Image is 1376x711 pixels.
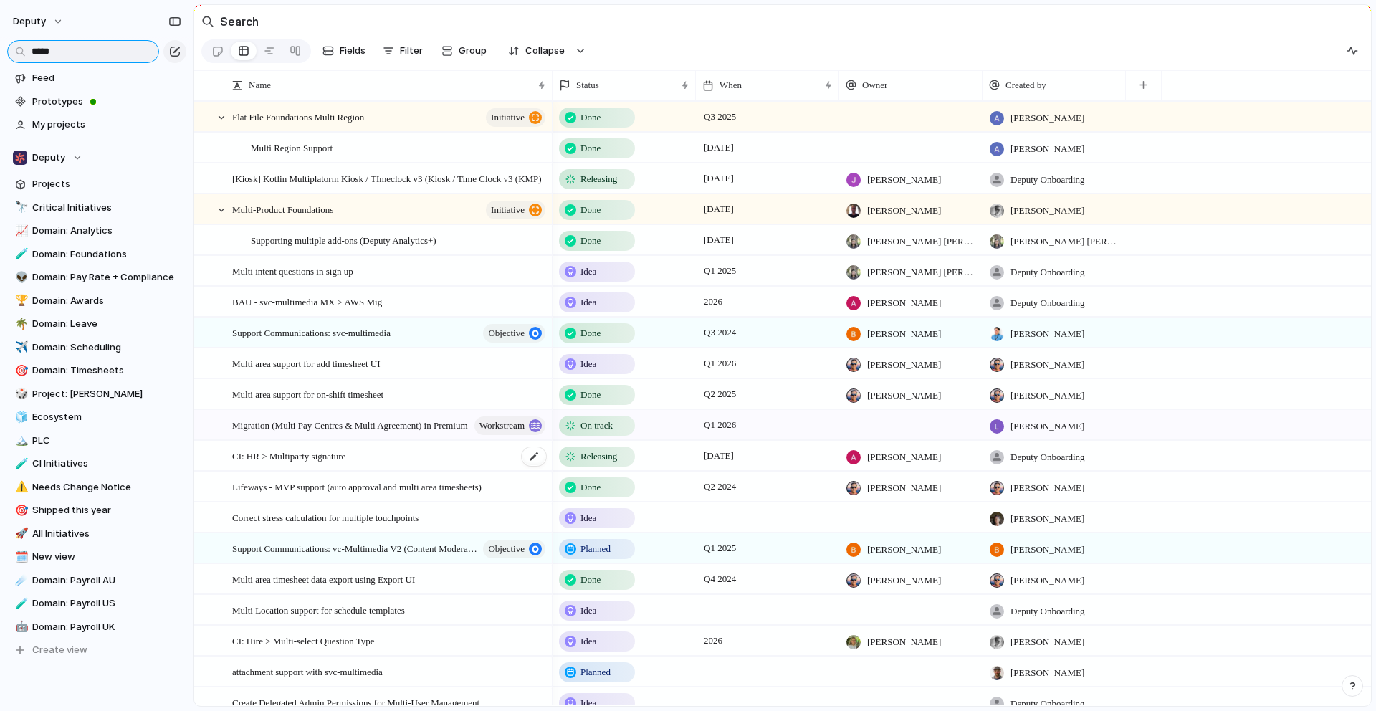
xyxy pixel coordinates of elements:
[580,573,601,587] span: Done
[13,201,27,215] button: 🔭
[32,550,181,564] span: New view
[580,172,617,186] span: Releasing
[700,324,740,341] span: Q3 2024
[580,449,617,464] span: Releasing
[32,177,181,191] span: Projects
[232,571,415,587] span: Multi area timesheet data export using Export UI
[232,324,391,340] span: Support Communications: svc-multimedia
[13,317,27,331] button: 🌴
[7,453,186,474] a: 🧪CI Initiatives
[580,357,596,371] span: Idea
[13,387,27,401] button: 🎲
[1010,635,1084,649] span: [PERSON_NAME]
[32,270,181,285] span: Domain: Pay Rate + Compliance
[479,416,525,436] span: workstream
[1010,173,1085,187] span: Deputy Onboarding
[13,434,27,448] button: 🏔️
[232,663,383,679] span: attachment support with svc-multimedia
[7,290,186,312] a: 🏆Domain: Awards
[15,409,25,426] div: 🧊
[867,635,941,649] span: [PERSON_NAME]
[486,108,545,127] button: initiative
[232,355,381,371] span: Multi area support for add timesheet UI
[488,539,525,559] span: objective
[15,502,25,519] div: 🎯
[1010,204,1084,218] span: [PERSON_NAME]
[7,173,186,195] a: Projects
[7,220,186,242] div: 📈Domain: Analytics
[700,386,740,403] span: Q2 2025
[1010,481,1084,495] span: [PERSON_NAME]
[7,267,186,288] a: 👽Domain: Pay Rate + Compliance
[232,447,345,464] span: CI: HR > Multiparty signature
[580,295,596,310] span: Idea
[13,270,27,285] button: 👽
[13,550,27,564] button: 🗓️
[525,44,565,58] span: Collapse
[7,616,186,638] div: 🤖Domain: Payroll UK
[1010,142,1084,156] span: [PERSON_NAME]
[32,387,181,401] span: Project: [PERSON_NAME]
[232,201,333,217] span: Multi-Product Foundations
[232,293,382,310] span: BAU - svc-multimedia MX > AWS Mig
[7,360,186,381] div: 🎯Domain: Timesheets
[576,78,599,92] span: Status
[1010,388,1084,403] span: [PERSON_NAME]
[700,293,726,310] span: 2026
[1010,419,1084,434] span: [PERSON_NAME]
[867,543,941,557] span: [PERSON_NAME]
[232,540,479,556] span: Support Communications: vc-Multimedia V2 (Content Moderation & API Uplift)
[32,224,181,238] span: Domain: Analytics
[580,511,596,525] span: Idea
[13,480,27,495] button: ⚠️
[700,139,737,156] span: [DATE]
[491,200,525,220] span: initiative
[700,478,740,495] span: Q2 2024
[700,262,740,280] span: Q1 2025
[867,358,941,372] span: [PERSON_NAME]
[32,363,181,378] span: Domain: Timesheets
[486,201,545,219] button: initiative
[1010,358,1084,372] span: [PERSON_NAME]
[251,232,436,248] span: Supporting multiple add-ons (Deputy Analytics+)
[7,313,186,335] a: 🌴Domain: Leave
[580,203,601,217] span: Done
[232,509,419,525] span: Correct stress calculation for multiple touchpoints
[1010,573,1084,588] span: [PERSON_NAME]
[32,201,181,215] span: Critical Initiatives
[15,525,25,542] div: 🚀
[1010,450,1085,464] span: Deputy Onboarding
[32,118,181,132] span: My projects
[7,383,186,405] div: 🎲Project: [PERSON_NAME]
[7,639,186,661] button: Create view
[32,95,181,109] span: Prototypes
[232,416,468,433] span: Migration (Multi Pay Centres & Multi Agreement) in Premium
[867,450,941,464] span: [PERSON_NAME]
[1010,296,1085,310] span: Deputy Onboarding
[867,234,976,249] span: [PERSON_NAME] [PERSON_NAME]
[580,388,601,402] span: Done
[700,447,737,464] span: [DATE]
[32,151,65,165] span: Deputy
[32,294,181,308] span: Domain: Awards
[13,340,27,355] button: ✈️
[580,634,596,649] span: Idea
[580,696,596,710] span: Idea
[15,269,25,286] div: 👽
[7,430,186,452] div: 🏔️PLC
[32,340,181,355] span: Domain: Scheduling
[580,603,596,618] span: Idea
[32,596,181,611] span: Domain: Payroll US
[7,337,186,358] div: ✈️Domain: Scheduling
[13,620,27,634] button: 🤖
[232,386,383,402] span: Multi area support for on-shift timesheet
[720,78,742,92] span: When
[7,244,186,265] a: 🧪Domain: Foundations
[474,416,545,435] button: workstream
[1010,604,1085,619] span: Deputy Onboarding
[1010,234,1119,249] span: [PERSON_NAME] [PERSON_NAME]
[32,480,181,495] span: Needs Change Notice
[700,355,740,372] span: Q1 2026
[232,478,482,495] span: Lifeways - MVP support (auto approval and multi area timesheets)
